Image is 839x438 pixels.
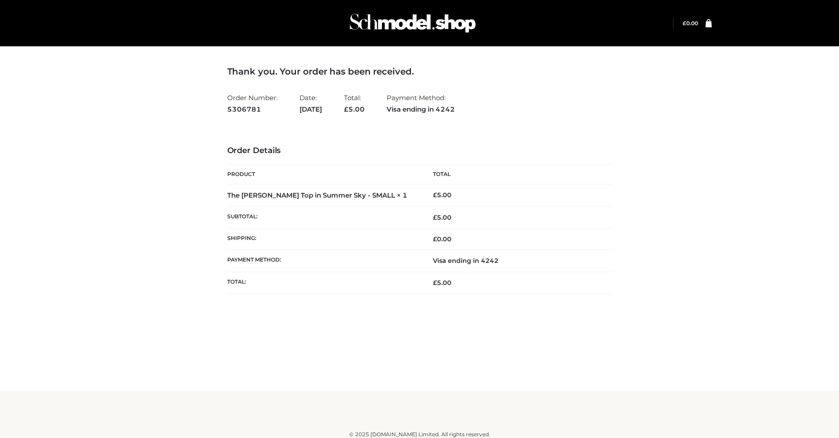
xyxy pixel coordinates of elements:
[227,191,395,199] a: The [PERSON_NAME] Top in Summer Sky - SMALL
[344,90,365,117] li: Total:
[227,66,612,77] h3: Thank you. Your order has been received.
[227,90,277,117] li: Order Number:
[683,20,698,26] a: £0.00
[344,105,348,113] span: £
[433,191,437,199] span: £
[433,235,451,243] bdi: 0.00
[299,90,322,117] li: Date:
[433,235,437,243] span: £
[227,146,612,156] h3: Order Details
[227,104,277,115] strong: 5306781
[683,20,686,26] span: £
[420,250,612,272] td: Visa ending in 4242
[347,6,479,41] img: Schmodel Admin 964
[433,213,437,221] span: £
[227,165,420,184] th: Product
[433,279,437,287] span: £
[433,191,451,199] bdi: 5.00
[344,105,365,113] span: 5.00
[227,228,420,250] th: Shipping:
[299,104,322,115] strong: [DATE]
[227,250,420,272] th: Payment method:
[420,165,612,184] th: Total
[433,279,451,287] span: 5.00
[397,191,407,199] strong: × 1
[433,213,451,221] span: 5.00
[387,104,455,115] strong: Visa ending in 4242
[227,272,420,293] th: Total:
[227,206,420,228] th: Subtotal:
[683,20,698,26] bdi: 0.00
[387,90,455,117] li: Payment Method:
